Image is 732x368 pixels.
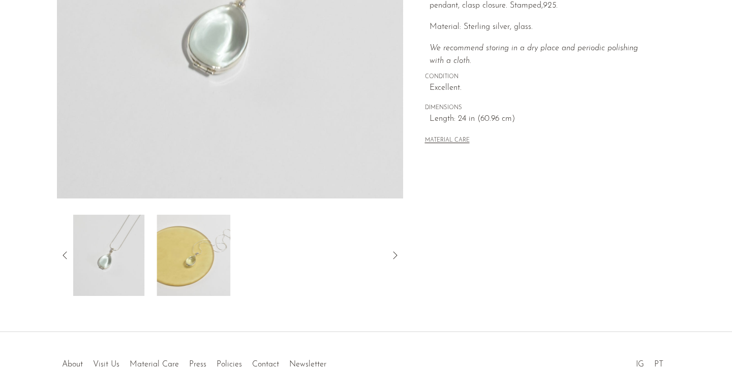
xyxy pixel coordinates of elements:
img: Teardrop Glass Locket Necklace [157,215,230,296]
span: Length: 24 in (60.96 cm) [430,113,654,126]
p: Material: Sterling silver, glass. [430,21,654,34]
i: We recommend storing in a dry place and periodic polishing with a cloth. [430,44,638,65]
em: 925. [543,2,558,10]
span: Excellent. [430,82,654,95]
span: CONDITION [425,73,654,82]
img: Teardrop Glass Locket Necklace [71,215,144,296]
button: MATERIAL CARE [425,137,470,145]
span: DIMENSIONS [425,104,654,113]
